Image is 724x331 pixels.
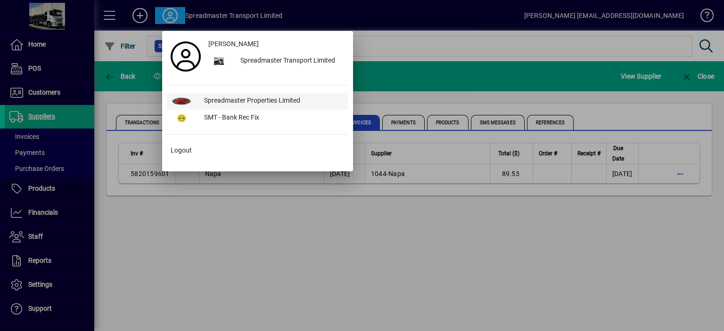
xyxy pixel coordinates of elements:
button: SMT - Bank Rec Fix [167,110,348,127]
span: [PERSON_NAME] [208,39,259,49]
button: Spreadmaster Transport Limited [205,53,348,70]
div: Spreadmaster Transport Limited [233,53,348,70]
a: Profile [167,48,205,65]
div: SMT - Bank Rec Fix [197,110,348,127]
span: Logout [171,145,192,155]
div: Spreadmaster Properties Limited [197,93,348,110]
button: Spreadmaster Properties Limited [167,93,348,110]
a: [PERSON_NAME] [205,36,348,53]
button: Logout [167,142,348,159]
